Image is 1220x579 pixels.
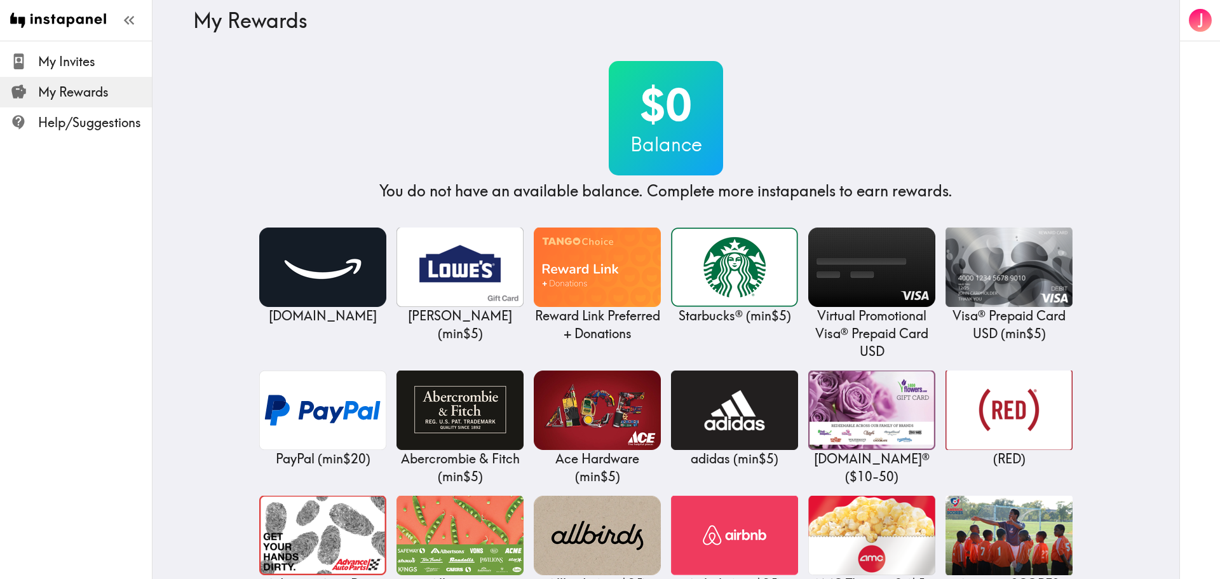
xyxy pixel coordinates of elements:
h3: Balance [609,131,723,158]
a: 1-800-FLOWERS.COM®[DOMAIN_NAME]® ($10-50) [808,371,935,486]
img: Reward Link Preferred + Donations [534,228,661,307]
a: adidasadidas (min$5) [671,371,798,468]
img: Amazon.com [259,228,386,307]
a: Virtual Promotional Visa® Prepaid Card USDVirtual Promotional Visa® Prepaid Card USD [808,228,935,360]
img: Airbnb [671,496,798,575]
img: adidas [671,371,798,450]
span: Help/Suggestions [38,114,152,132]
p: Reward Link Preferred + Donations [534,307,661,343]
img: Advance Auto Parts [259,496,386,575]
img: Allbirds [534,496,661,575]
img: Ace Hardware [534,371,661,450]
a: Reward Link Preferred + DonationsReward Link Preferred + Donations [534,228,661,343]
p: adidas ( min $5 ) [671,450,798,468]
h2: $0 [609,79,723,131]
p: [PERSON_NAME] ( min $5 ) [396,307,524,343]
p: (RED) [945,450,1073,468]
h4: You do not have an available balance. Complete more instapanels to earn rewards. [379,181,952,202]
a: PayPalPayPal (min$20) [259,371,386,468]
span: My Invites [38,53,152,71]
img: Lowe's [396,228,524,307]
p: [DOMAIN_NAME] [259,307,386,325]
a: Amazon.com[DOMAIN_NAME] [259,228,386,325]
a: Lowe's[PERSON_NAME] (min$5) [396,228,524,343]
a: Abercrombie & FitchAbercrombie & Fitch (min$5) [396,371,524,486]
img: Abercrombie & Fitch [396,371,524,450]
img: AMC Theatres® [808,496,935,575]
a: Visa® Prepaid Card USDVisa® Prepaid Card USD (min$5) [945,228,1073,343]
img: Visa® Prepaid Card USD [945,228,1073,307]
span: J [1198,10,1204,32]
p: Virtual Promotional Visa® Prepaid Card USD [808,307,935,360]
h3: My Rewards [193,8,1128,32]
img: America SCORES [945,496,1073,575]
p: Abercrombie & Fitch ( min $5 ) [396,450,524,486]
img: Virtual Promotional Visa® Prepaid Card USD [808,228,935,307]
p: Visa® Prepaid Card USD ( min $5 ) [945,307,1073,343]
img: Starbucks® [671,228,798,307]
p: Starbucks® ( min $5 ) [671,307,798,325]
a: (RED)(RED) [945,371,1073,468]
p: PayPal ( min $20 ) [259,450,386,468]
span: My Rewards [38,83,152,101]
img: 1-800-FLOWERS.COM® [808,371,935,450]
p: [DOMAIN_NAME]® ( $10 - 50 ) [808,450,935,486]
a: Starbucks®Starbucks® (min$5) [671,228,798,325]
img: (RED) [945,371,1073,450]
img: Albertsons Companies [396,496,524,575]
img: PayPal [259,371,386,450]
button: J [1188,8,1213,33]
p: Ace Hardware ( min $5 ) [534,450,661,486]
a: Ace HardwareAce Hardware (min$5) [534,371,661,486]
